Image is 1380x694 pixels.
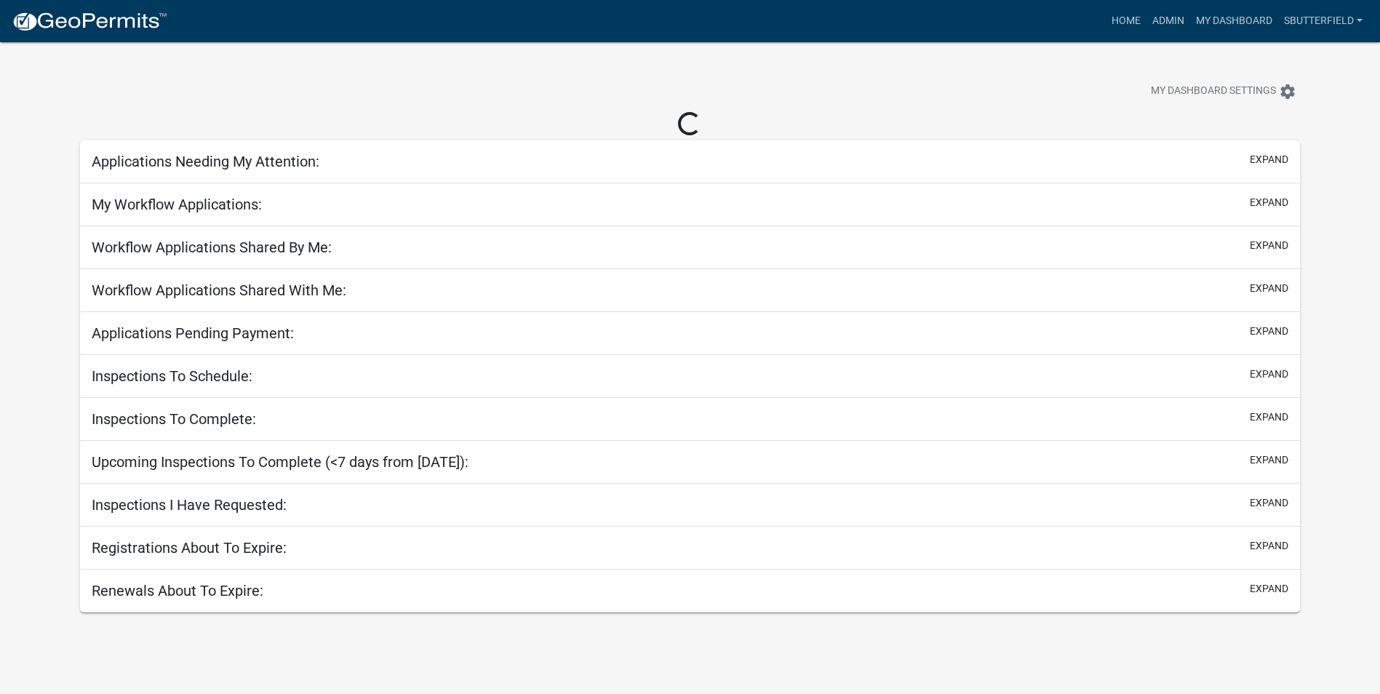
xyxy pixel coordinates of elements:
[92,239,332,256] h5: Workflow Applications Shared By Me:
[92,539,287,557] h5: Registrations About To Expire:
[92,496,287,514] h5: Inspections I Have Requested:
[1250,367,1288,382] button: expand
[1250,452,1288,468] button: expand
[92,582,263,599] h5: Renewals About To Expire:
[92,196,262,213] h5: My Workflow Applications:
[92,410,256,428] h5: Inspections To Complete:
[1151,83,1276,100] span: My Dashboard Settings
[1250,152,1288,167] button: expand
[1190,7,1278,35] a: My Dashboard
[1250,281,1288,296] button: expand
[92,453,468,471] h5: Upcoming Inspections To Complete (<7 days from [DATE]):
[1146,7,1190,35] a: Admin
[1250,195,1288,210] button: expand
[1279,83,1296,100] i: settings
[92,282,346,299] h5: Workflow Applications Shared With Me:
[92,367,252,385] h5: Inspections To Schedule:
[1278,7,1368,35] a: Sbutterfield
[92,153,319,170] h5: Applications Needing My Attention:
[1250,495,1288,511] button: expand
[1250,538,1288,554] button: expand
[1106,7,1146,35] a: Home
[1250,238,1288,253] button: expand
[1250,410,1288,425] button: expand
[92,324,294,342] h5: Applications Pending Payment:
[1250,324,1288,339] button: expand
[1139,77,1308,105] button: My Dashboard Settingssettings
[1250,581,1288,597] button: expand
